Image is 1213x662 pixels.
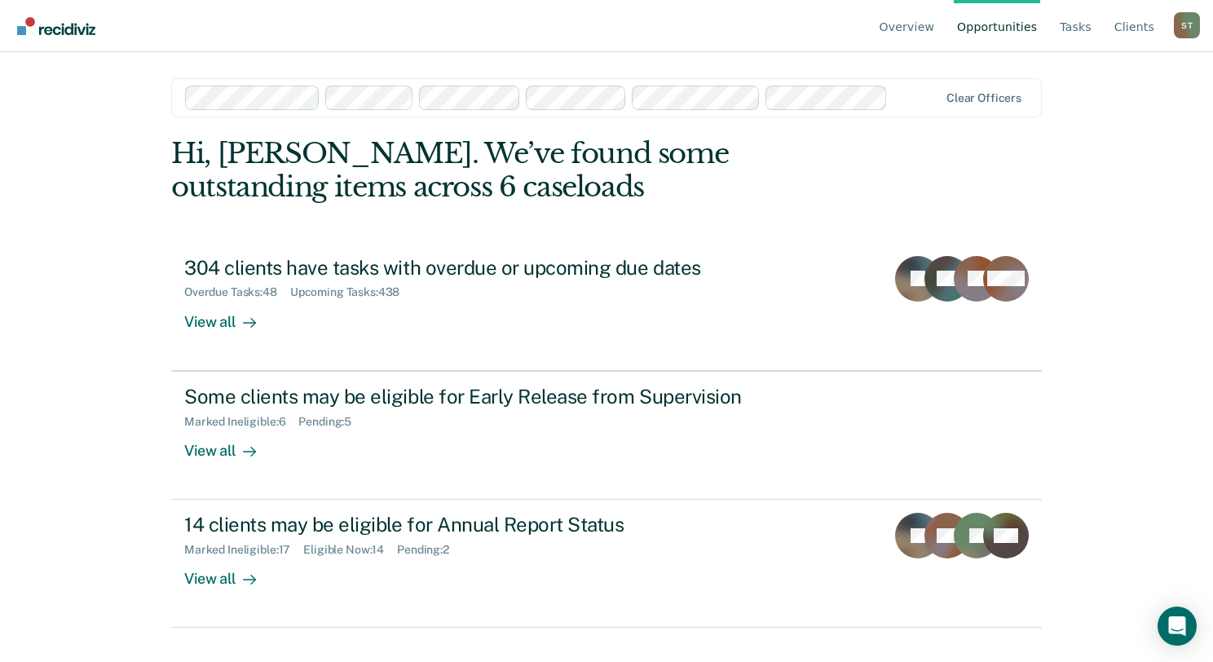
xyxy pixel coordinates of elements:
[171,243,1042,371] a: 304 clients have tasks with overdue or upcoming due datesOverdue Tasks:48Upcoming Tasks:438View all
[184,385,756,408] div: Some clients may be eligible for Early Release from Supervision
[303,543,397,557] div: Eligible Now : 14
[184,557,276,589] div: View all
[171,137,867,204] div: Hi, [PERSON_NAME]. We’ve found some outstanding items across 6 caseloads
[397,543,462,557] div: Pending : 2
[184,428,276,460] div: View all
[298,415,364,429] div: Pending : 5
[290,285,413,299] div: Upcoming Tasks : 438
[184,543,303,557] div: Marked Ineligible : 17
[17,17,95,35] img: Recidiviz
[1174,12,1200,38] button: Profile dropdown button
[1158,607,1197,646] div: Open Intercom Messenger
[184,513,756,536] div: 14 clients may be eligible for Annual Report Status
[184,256,756,280] div: 304 clients have tasks with overdue or upcoming due dates
[171,500,1042,628] a: 14 clients may be eligible for Annual Report StatusMarked Ineligible:17Eligible Now:14Pending:2Vi...
[171,371,1042,500] a: Some clients may be eligible for Early Release from SupervisionMarked Ineligible:6Pending:5View all
[184,299,276,331] div: View all
[1174,12,1200,38] div: S T
[184,415,298,429] div: Marked Ineligible : 6
[946,91,1021,105] div: Clear officers
[184,285,290,299] div: Overdue Tasks : 48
